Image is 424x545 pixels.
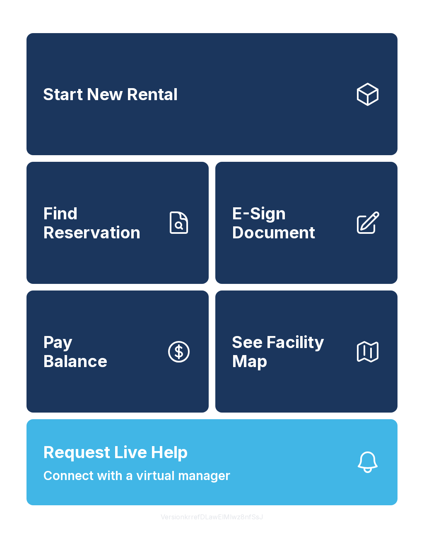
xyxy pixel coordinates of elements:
[26,291,209,413] button: PayBalance
[26,33,397,155] a: Start New Rental
[43,466,230,485] span: Connect with a virtual manager
[26,162,209,284] a: Find Reservation
[26,419,397,505] button: Request Live HelpConnect with a virtual manager
[215,162,397,284] a: E-Sign Document
[215,291,397,413] button: See Facility Map
[43,333,107,370] span: Pay Balance
[154,505,270,528] button: VersionkrrefDLawElMlwz8nfSsJ
[43,440,188,465] span: Request Live Help
[232,204,348,242] span: E-Sign Document
[232,333,348,370] span: See Facility Map
[43,204,159,242] span: Find Reservation
[43,85,178,104] span: Start New Rental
